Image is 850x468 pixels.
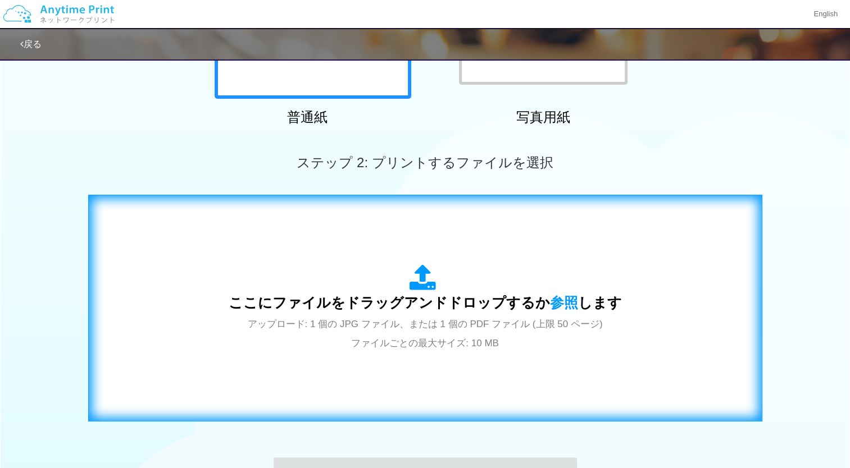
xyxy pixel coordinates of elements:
h2: 写真用紙 [445,110,642,125]
h2: 普通紙 [209,110,406,125]
span: アップロード: 1 個の JPG ファイル、または 1 個の PDF ファイル (上限 50 ページ) ファイルごとの最大サイズ: 10 MB [248,319,603,348]
span: ステップ 2: プリントするファイルを選択 [297,155,553,170]
span: 参照 [550,295,578,310]
a: 戻る [20,39,42,49]
span: ここにファイルをドラッグアンドドロップするか します [229,295,622,310]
